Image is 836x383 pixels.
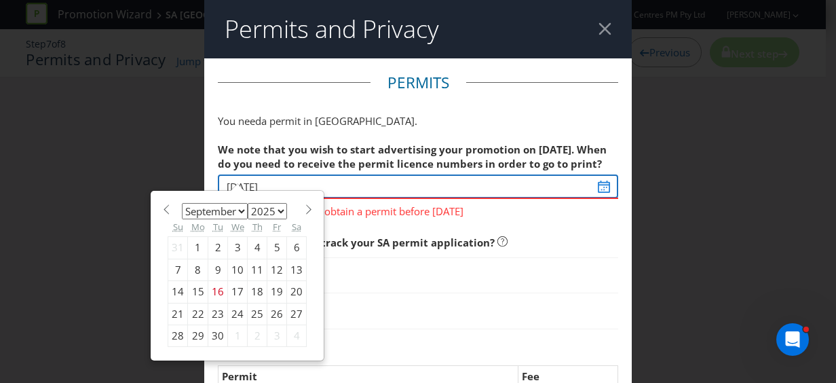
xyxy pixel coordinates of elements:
div: 2 [248,325,267,346]
div: 24 [228,303,248,325]
div: 17 [228,281,248,303]
div: 18 [248,281,267,303]
div: 5 [267,237,287,259]
input: DD/MM/YY [218,175,618,198]
div: 27 [287,303,307,325]
span: . [415,114,417,128]
div: 26 [267,303,287,325]
div: 10 [228,259,248,280]
div: 14 [168,281,188,303]
div: 3 [267,325,287,346]
h2: Permits and Privacy [225,16,439,43]
div: 29 [188,325,208,346]
p: Permit fees: [218,344,618,358]
div: 7 [168,259,188,280]
abbr: Thursday [252,221,263,233]
div: 21 [168,303,188,325]
legend: Permits [370,72,466,94]
abbr: Saturday [292,221,301,233]
div: 1 [188,237,208,259]
div: 4 [287,325,307,346]
div: 1 [228,325,248,346]
span: We note that you wish to start advertising your promotion on [DATE]. When do you need to receive ... [218,143,607,170]
div: 15 [188,281,208,303]
div: 23 [208,303,228,325]
div: 2 [208,237,228,259]
abbr: Sunday [173,221,183,233]
div: 22 [188,303,208,325]
div: 31 [168,237,188,259]
abbr: Tuesday [213,221,223,233]
span: Do you want to fast track your SA permit application? [218,236,495,249]
div: 28 [168,325,188,346]
div: 25 [248,303,267,325]
div: 12 [267,259,287,280]
div: 6 [287,237,307,259]
abbr: Monday [191,221,205,233]
div: 20 [287,281,307,303]
div: 3 [228,237,248,259]
div: 13 [287,259,307,280]
span: You need [218,114,261,128]
div: 19 [267,281,287,303]
abbr: Friday [273,221,281,233]
div: 4 [248,237,267,259]
div: 16 [208,281,228,303]
div: 8 [188,259,208,280]
iframe: Intercom live chat [776,323,809,356]
span: a permit in [GEOGRAPHIC_DATA] [261,114,415,128]
div: 9 [208,259,228,280]
abbr: Wednesday [231,221,244,233]
div: 30 [208,325,228,346]
div: 11 [248,259,267,280]
span: You will not be able to obtain a permit before [DATE] [218,199,618,219]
